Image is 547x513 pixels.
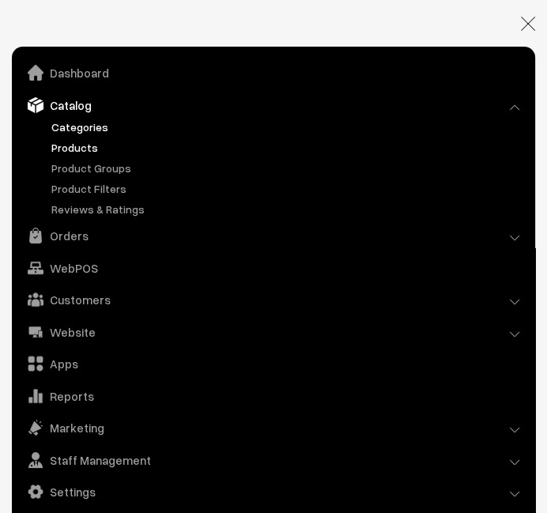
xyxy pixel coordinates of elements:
a: WebPOS [16,254,526,282]
a: Product Filters [47,180,526,197]
a: Reports [16,382,526,410]
a: Staff Management [16,446,526,474]
a: Apps [16,349,526,378]
a: Categories [47,119,526,135]
a: Products [47,139,526,156]
a: Product Groups [47,160,526,176]
a: Settings [16,477,526,506]
a: Catalog [16,91,526,119]
a: Orders [16,221,526,250]
img: close [521,17,535,31]
a: Website [16,318,526,346]
a: Customers [16,285,526,314]
a: Marketing [16,413,526,442]
a: Dashboard [16,58,526,87]
a: Reviews & Ratings [47,201,526,217]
